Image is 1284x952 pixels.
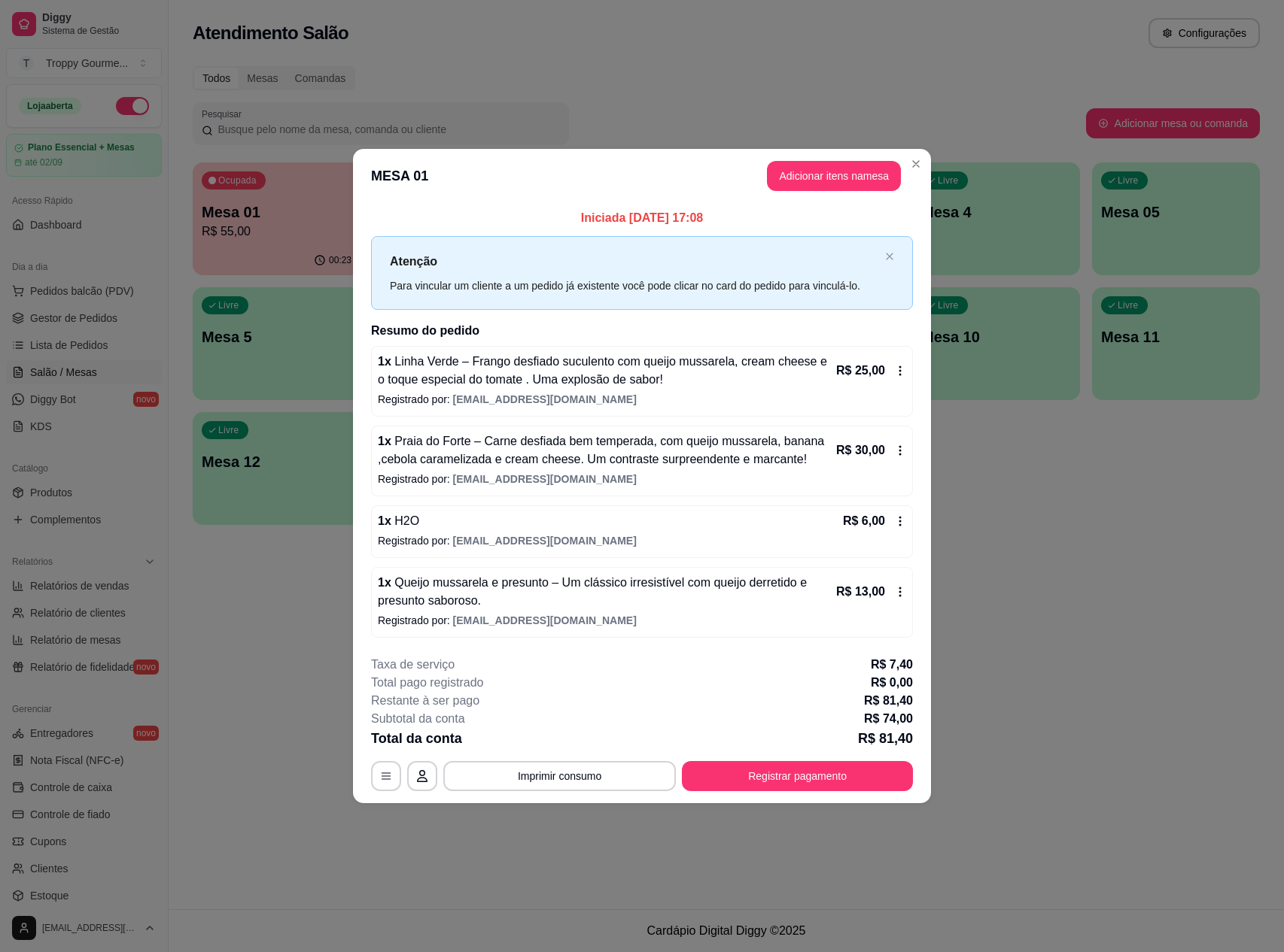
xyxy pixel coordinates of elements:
[443,761,676,791] button: Imprimir consumo
[371,674,483,692] p: Total pago registrado
[453,473,637,485] span: [EMAIL_ADDRESS][DOMAIN_NAME]
[864,710,913,728] p: R$ 74,00
[885,252,894,262] button: close
[453,393,637,405] span: [EMAIL_ADDRESS][DOMAIN_NAME]
[871,674,913,692] p: R$ 0,00
[864,692,913,710] p: R$ 81,40
[836,441,885,459] p: R$ 30,00
[378,512,419,530] p: 1 x
[885,252,894,261] span: close
[453,535,637,547] span: [EMAIL_ADDRESS][DOMAIN_NAME]
[378,576,807,607] span: Queijo mussarela e presunto – Um clássico irresistível com queijo derretido e presunto saboroso.
[378,432,833,468] p: 1 x
[371,728,462,749] p: Total da conta
[391,514,419,527] span: H2O
[390,277,879,294] div: Para vincular um cliente a um pedido já existente você pode clicar no card do pedido para vinculá...
[871,656,913,674] p: R$ 7,40
[390,252,879,271] p: Atenção
[378,471,906,487] p: Registrado por:
[453,614,637,626] span: [EMAIL_ADDRESS][DOMAIN_NAME]
[836,362,885,380] p: R$ 25,00
[904,152,928,176] button: Close
[378,353,833,389] p: 1 x
[858,728,913,749] p: R$ 81,40
[378,574,833,610] p: 1 x
[378,355,827,386] span: Linha Verde – Frango desfiado suculento com queijo mussarela, cream cheese e o toque especial do ...
[371,209,913,227] p: Iniciada [DATE] 17:08
[378,435,824,465] span: Praia do Forte – Carne desfiada bem temperada, com queijo mussarela, banana ,cebola caramelizada ...
[836,583,885,601] p: R$ 13,00
[353,149,931,203] header: MESA 01
[378,613,906,628] p: Registrado por:
[371,710,465,728] p: Subtotal da conta
[682,761,913,791] button: Registrar pagamento
[767,161,901,191] button: Adicionar itens namesa
[371,322,913,340] h2: Resumo do pedido
[371,692,479,710] p: Restante à ser pago
[378,392,906,407] p: Registrado por:
[371,656,455,674] p: Taxa de serviço
[843,512,885,530] p: R$ 6,00
[378,533,906,548] p: Registrado por:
